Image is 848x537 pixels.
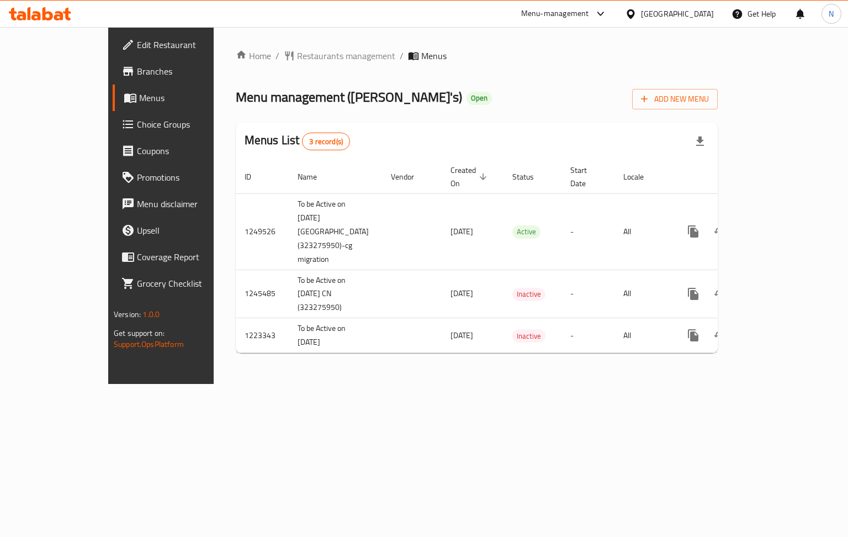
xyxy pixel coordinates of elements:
div: Open [467,92,492,105]
span: Vendor [391,170,428,183]
span: Upsell [137,224,241,237]
span: Name [298,170,331,183]
a: Grocery Checklist [113,270,250,297]
span: Promotions [137,171,241,184]
span: Restaurants management [297,49,395,62]
span: Menus [139,91,241,104]
span: [DATE] [451,224,473,239]
li: / [400,49,404,62]
td: - [561,318,614,353]
div: Total records count [302,133,350,150]
td: All [614,193,671,270]
span: Created On [451,164,490,190]
td: To be Active on [DATE] [289,318,382,353]
table: enhanced table [236,160,795,354]
td: 1223343 [236,318,289,353]
th: Actions [671,160,795,194]
li: / [275,49,279,62]
a: Menu disclaimer [113,191,250,217]
div: Export file [687,128,713,155]
a: Restaurants management [284,49,395,62]
span: Coverage Report [137,250,241,264]
td: All [614,270,671,318]
a: Promotions [113,164,250,191]
span: Grocery Checklist [137,277,241,290]
span: Version: [114,307,141,322]
td: - [561,270,614,318]
button: Change Status [707,281,733,307]
span: Menus [421,49,447,62]
td: To be Active on [DATE] CN (323275950) [289,270,382,318]
span: 1.0.0 [142,307,160,322]
a: Menus [113,85,250,111]
span: Branches [137,65,241,78]
button: Add New Menu [632,89,718,109]
span: Status [512,170,548,183]
span: Edit Restaurant [137,38,241,51]
button: more [680,322,707,349]
h2: Menus List [245,132,350,150]
div: [GEOGRAPHIC_DATA] [641,8,714,20]
td: All [614,318,671,353]
span: ID [245,170,266,183]
div: Inactive [512,329,545,343]
a: Upsell [113,217,250,244]
span: Menu management ( [PERSON_NAME]'s ) [236,85,462,109]
span: N [829,8,834,20]
div: Inactive [512,288,545,301]
span: Open [467,93,492,103]
td: - [561,193,614,270]
button: Change Status [707,322,733,349]
a: Choice Groups [113,111,250,138]
a: Support.OpsPlatform [114,337,184,351]
a: Home [236,49,271,62]
a: Coverage Report [113,244,250,270]
span: Menu disclaimer [137,197,241,210]
span: Inactive [512,330,545,343]
span: Get support on: [114,326,165,340]
a: Edit Restaurant [113,31,250,58]
span: 3 record(s) [303,136,349,147]
a: Branches [113,58,250,85]
div: Menu-management [521,7,589,20]
span: Start Date [570,164,601,190]
button: more [680,218,707,245]
button: more [680,281,707,307]
span: Coupons [137,144,241,157]
a: Coupons [113,138,250,164]
span: Add New Menu [641,92,709,106]
button: Change Status [707,218,733,245]
span: Active [512,225,540,238]
span: [DATE] [451,286,473,301]
td: 1245485 [236,270,289,318]
td: To be Active on [DATE] [GEOGRAPHIC_DATA] (323275950)-cg migration [289,193,382,270]
span: Locale [623,170,658,183]
span: Inactive [512,288,545,301]
nav: breadcrumb [236,49,718,62]
span: [DATE] [451,328,473,343]
td: 1249526 [236,193,289,270]
span: Choice Groups [137,118,241,131]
